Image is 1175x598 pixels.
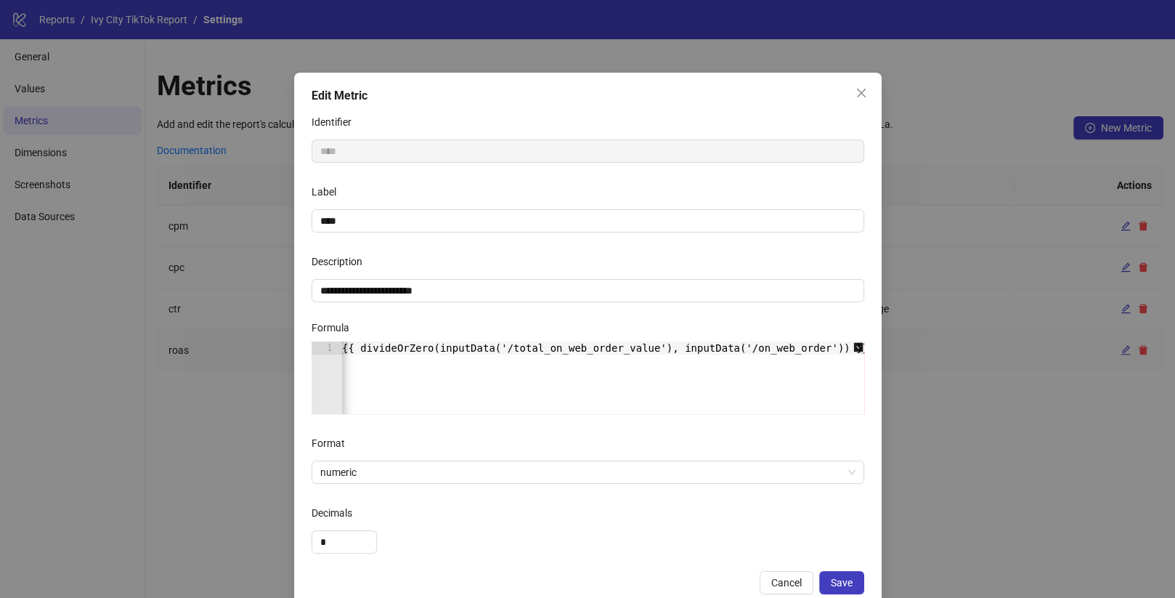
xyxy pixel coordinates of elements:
span: down-square [853,342,863,352]
span: close [855,87,867,99]
label: Description [312,250,372,273]
label: Identifier [312,110,361,134]
div: Edit Metric [312,87,864,105]
button: Save [819,571,864,594]
label: Decimals [312,501,362,525]
span: Save [831,577,853,589]
span: Cancel [771,577,802,589]
label: Format [312,432,354,455]
div: 1 [312,342,342,355]
label: Formula [312,320,359,336]
span: numeric [320,461,855,483]
button: Close [850,81,873,105]
input: Decimals [312,531,376,553]
input: Label [312,209,864,233]
input: Identifier [312,140,864,163]
input: Description [312,279,864,302]
label: Label [312,180,346,203]
button: Cancel [760,571,813,594]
